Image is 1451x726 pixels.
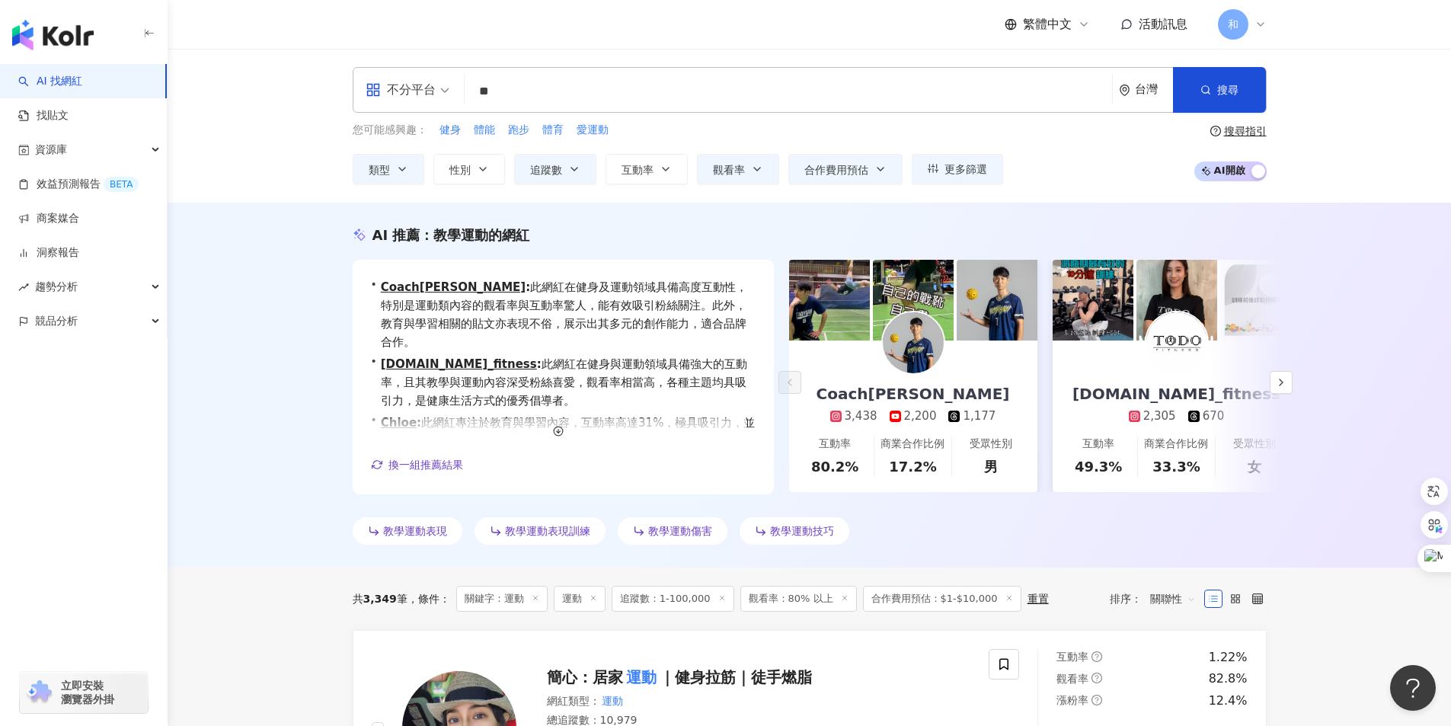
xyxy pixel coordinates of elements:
[1023,16,1072,33] span: 繁體中文
[18,74,82,89] a: searchAI 找網紅
[1056,694,1088,706] span: 漲粉率
[456,586,548,612] span: 關鍵字：運動
[1110,587,1204,611] div: 排序：
[970,437,1012,452] div: 受眾性別
[912,154,1003,184] button: 更多篩選
[1075,457,1122,476] div: 49.3%
[474,123,495,138] span: 體能
[526,280,530,294] span: :
[1119,85,1130,96] span: environment
[407,593,450,605] span: 條件 ：
[35,133,67,167] span: 資源庫
[804,164,868,176] span: 合作費用預估
[18,245,79,261] a: 洞察報告
[1091,695,1102,705] span: question-circle
[612,586,734,612] span: 追蹤數：1-100,000
[904,408,937,424] div: 2,200
[508,123,529,138] span: 跑步
[433,227,529,243] span: 教學運動的網紅
[1209,670,1248,687] div: 82.8%
[547,668,623,686] span: 簡心：居家
[1209,649,1248,666] div: 1.22%
[1228,16,1238,33] span: 和
[530,164,562,176] span: 追蹤數
[1053,260,1133,341] img: post-image
[811,457,858,476] div: 80.2%
[1144,437,1208,452] div: 商業合作比例
[18,108,69,123] a: 找貼文
[789,260,870,341] img: post-image
[606,154,688,184] button: 互動率
[505,525,590,537] span: 教學運動表現訓練
[788,154,903,184] button: 合作費用預估
[353,123,427,138] span: 您可能感興趣：
[537,357,542,371] span: :
[1143,408,1176,424] div: 2,305
[863,586,1021,612] span: 合作費用預估：$1-$10,000
[18,211,79,226] a: 商案媒合
[1203,408,1225,424] div: 670
[740,586,857,612] span: 觀看率：80% 以上
[1057,383,1296,405] div: [DOMAIN_NAME]_fitness
[1152,457,1200,476] div: 33.3%
[1173,67,1266,113] button: 搜尋
[372,225,530,245] div: AI 推薦 ：
[1150,587,1196,611] span: 關聯性
[623,665,660,689] mark: 運動
[1209,692,1248,709] div: 12.4%
[366,78,436,102] div: 不分平台
[1139,17,1187,31] span: 活動訊息
[622,164,654,176] span: 互動率
[439,122,462,139] button: 健身
[542,122,564,139] button: 體育
[20,672,148,713] a: chrome extension立即安裝 瀏覽器外掛
[873,260,954,341] img: post-image
[514,154,596,184] button: 追蹤數
[1146,312,1207,373] img: KOL Avatar
[417,416,421,430] span: :
[600,692,626,709] mark: 運動
[1053,341,1301,492] a: [DOMAIN_NAME]_fitness2,305670互動率49.3%商業合作比例33.3%受眾性別女
[353,593,407,605] div: 共 筆
[1091,651,1102,662] span: question-circle
[554,586,606,612] span: 運動
[819,437,851,452] div: 互動率
[371,278,756,351] div: •
[576,122,609,139] button: 愛運動
[770,525,834,537] span: 教學運動技巧
[801,383,1025,405] div: Coach[PERSON_NAME]
[381,278,756,351] span: 此網紅在健身及運動領域具備高度互動性，特別是運動類內容的觀看率與互動率驚人，能有效吸引粉絲關注。此外，教育與學習相關的貼文亦表現不俗，展示出其多元的創作能力，適合品牌合作。
[660,668,812,686] span: ｜健身拉筋｜徒手燃脂
[889,457,936,476] div: 17.2%
[383,525,447,537] span: 教學運動表現
[371,414,756,450] div: •
[369,164,390,176] span: 類型
[648,525,712,537] span: 教學運動傷害
[1028,593,1049,605] div: 重置
[18,282,29,293] span: rise
[381,416,417,430] a: Chloe
[1220,260,1301,341] img: post-image
[957,260,1037,341] img: post-image
[507,122,530,139] button: 跑步
[473,122,496,139] button: 體能
[35,270,78,304] span: 趨勢分析
[845,408,877,424] div: 3,438
[547,694,971,709] div: 網紅類型 ：
[1082,437,1114,452] div: 互動率
[1390,665,1436,711] iframe: Help Scout Beacon - Open
[371,453,464,476] button: 換一組推薦結果
[1248,457,1261,476] div: 女
[35,304,78,338] span: 競品分析
[439,123,461,138] span: 健身
[789,341,1037,492] a: Coach[PERSON_NAME]3,4382,2001,177互動率80.2%商業合作比例17.2%受眾性別男
[1224,125,1267,137] div: 搜尋指引
[1091,673,1102,683] span: question-circle
[1210,126,1221,136] span: question-circle
[371,355,756,410] div: •
[61,679,114,706] span: 立即安裝 瀏覽器外掛
[881,437,944,452] div: 商業合作比例
[577,123,609,138] span: 愛運動
[1056,673,1088,685] span: 觀看率
[697,154,779,184] button: 觀看率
